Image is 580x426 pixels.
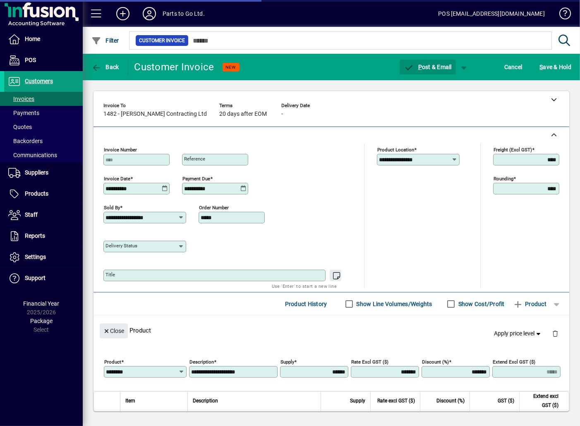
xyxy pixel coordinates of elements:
a: Backorders [4,134,83,148]
mat-hint: Use 'Enter' to start a new line [272,281,337,291]
button: Filter [89,33,121,48]
button: Product [509,297,551,311]
mat-label: Sold by [104,205,120,211]
a: Reports [4,226,83,247]
a: POS [4,50,83,71]
div: POS [EMAIL_ADDRESS][DOMAIN_NAME] [438,7,545,20]
div: Product [93,315,569,345]
span: Home [25,36,40,42]
a: Quotes [4,120,83,134]
mat-label: Payment due [182,176,210,182]
mat-label: Invoice date [104,176,130,182]
a: Staff [4,205,83,225]
mat-label: Freight (excl GST) [494,147,532,153]
button: Apply price level [491,326,546,341]
button: Back [89,60,121,74]
span: Customers [25,78,53,84]
span: Package [30,318,53,324]
a: Payments [4,106,83,120]
span: Communications [8,152,57,158]
button: Profile [136,6,163,21]
div: Parts to Go Ltd. [163,7,205,20]
span: Supply [350,396,365,405]
span: S [539,64,543,70]
span: Backorders [8,138,43,144]
a: Invoices [4,92,83,106]
a: Home [4,29,83,50]
span: Support [25,275,46,281]
span: Financial Year [24,300,60,307]
span: 20 days after EOM [219,111,267,117]
app-page-header-button: Delete [545,330,565,337]
div: Customer Invoice [134,60,214,74]
a: Communications [4,148,83,162]
mat-label: Extend excl GST ($) [493,359,535,365]
span: Payments [8,110,39,116]
mat-label: Product [104,359,121,365]
mat-label: Product location [377,147,414,153]
mat-label: Rounding [494,176,513,182]
button: Cancel [502,60,525,74]
a: Suppliers [4,163,83,183]
span: Extend excl GST ($) [525,392,558,410]
app-page-header-button: Back [83,60,128,74]
span: Filter [91,37,119,44]
a: Support [4,268,83,289]
span: Item [125,396,135,405]
span: GST ($) [498,396,514,405]
span: Apply price level [494,329,542,338]
button: Close [100,323,128,338]
mat-label: Rate excl GST ($) [351,359,388,365]
mat-label: Title [105,272,115,278]
span: Staff [25,211,38,218]
span: Settings [25,254,46,260]
mat-label: Description [189,359,214,365]
mat-label: Discount (%) [422,359,449,365]
span: POS [25,57,36,63]
span: Product History [285,297,327,311]
mat-label: Delivery status [105,243,137,249]
span: ave & Hold [539,60,571,74]
span: Description [193,396,218,405]
span: Customer Invoice [139,36,185,45]
button: Post & Email [400,60,456,74]
a: Knowledge Base [553,2,570,29]
span: Rate excl GST ($) [377,396,415,405]
button: Save & Hold [537,60,573,74]
span: Invoices [8,96,34,102]
label: Show Line Volumes/Weights [355,300,432,308]
span: NEW [226,65,236,70]
button: Product History [282,297,331,311]
mat-label: Supply [280,359,294,365]
a: Products [4,184,83,204]
span: 1482 - [PERSON_NAME] Contracting Ltd [103,111,207,117]
button: Delete [545,323,565,343]
span: Quotes [8,124,32,130]
span: ost & Email [404,64,452,70]
span: Reports [25,232,45,239]
span: Product [513,297,546,311]
span: Close [103,324,125,338]
button: Add [110,6,136,21]
label: Show Cost/Profit [457,300,505,308]
mat-label: Order number [199,205,229,211]
app-page-header-button: Close [98,327,130,334]
span: Products [25,190,48,197]
span: Discount (%) [436,396,465,405]
span: Suppliers [25,169,48,176]
span: Cancel [504,60,522,74]
span: P [418,64,422,70]
span: - [281,111,283,117]
mat-label: Reference [184,156,205,162]
a: Settings [4,247,83,268]
mat-label: Invoice number [104,147,137,153]
span: Back [91,64,119,70]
